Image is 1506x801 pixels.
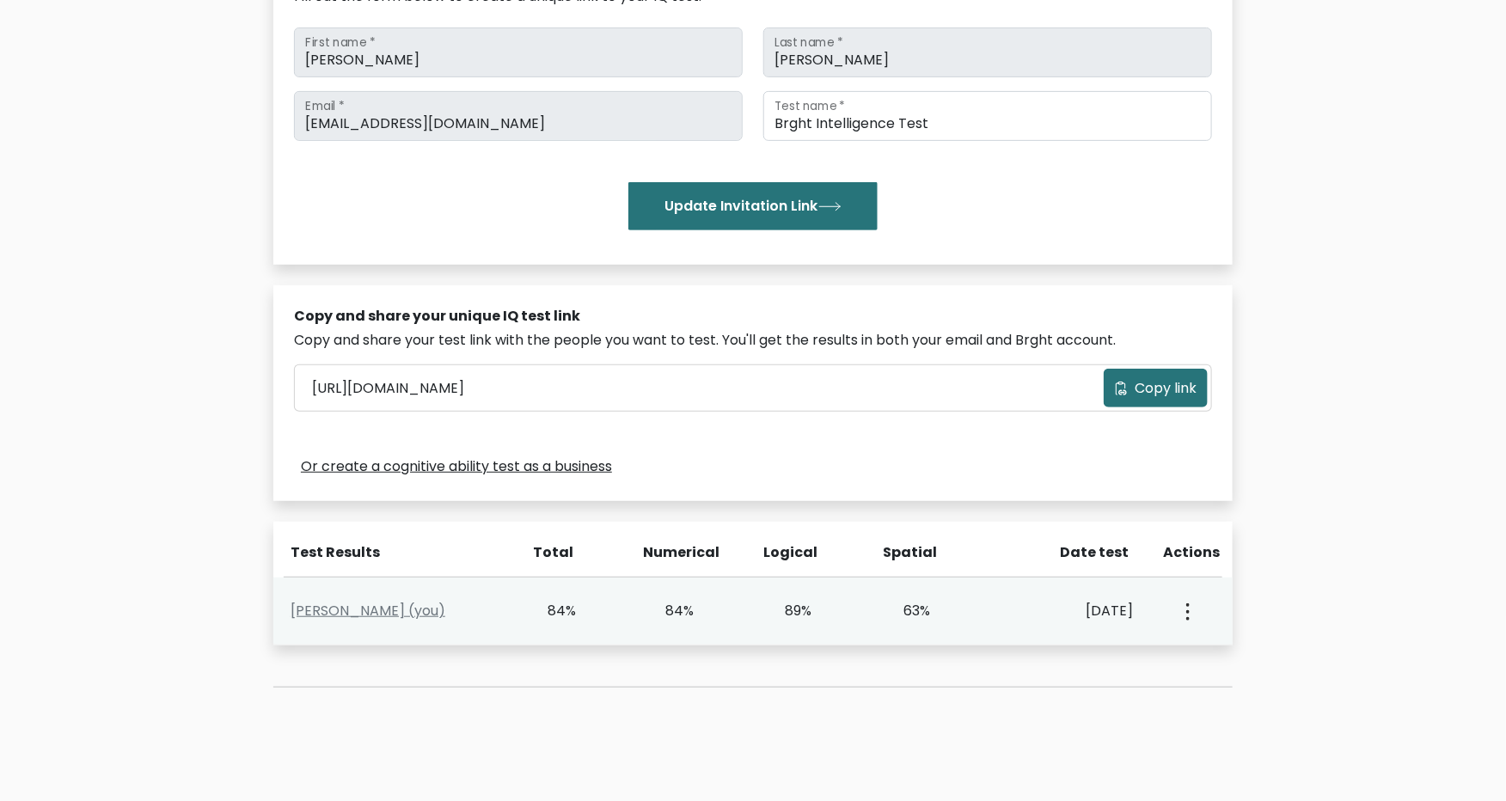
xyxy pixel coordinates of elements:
[646,601,695,621] div: 84%
[294,91,743,141] input: Email
[763,601,812,621] div: 89%
[1000,601,1133,621] div: [DATE]
[294,306,1212,327] div: Copy and share your unique IQ test link
[1163,542,1222,563] div: Actions
[763,91,1212,141] input: Test name
[294,28,743,77] input: First name
[294,330,1212,351] div: Copy and share your test link with the people you want to test. You'll get the results in both yo...
[763,542,813,563] div: Logical
[628,182,878,230] button: Update Invitation Link
[527,601,576,621] div: 84%
[763,28,1212,77] input: Last name
[291,601,445,621] a: [PERSON_NAME] (you)
[523,542,573,563] div: Total
[882,601,931,621] div: 63%
[291,542,503,563] div: Test Results
[644,542,694,563] div: Numerical
[884,542,934,563] div: Spatial
[1104,369,1208,407] button: Copy link
[1135,378,1197,399] span: Copy link
[301,456,612,477] a: Or create a cognitive ability test as a business
[1003,542,1142,563] div: Date test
